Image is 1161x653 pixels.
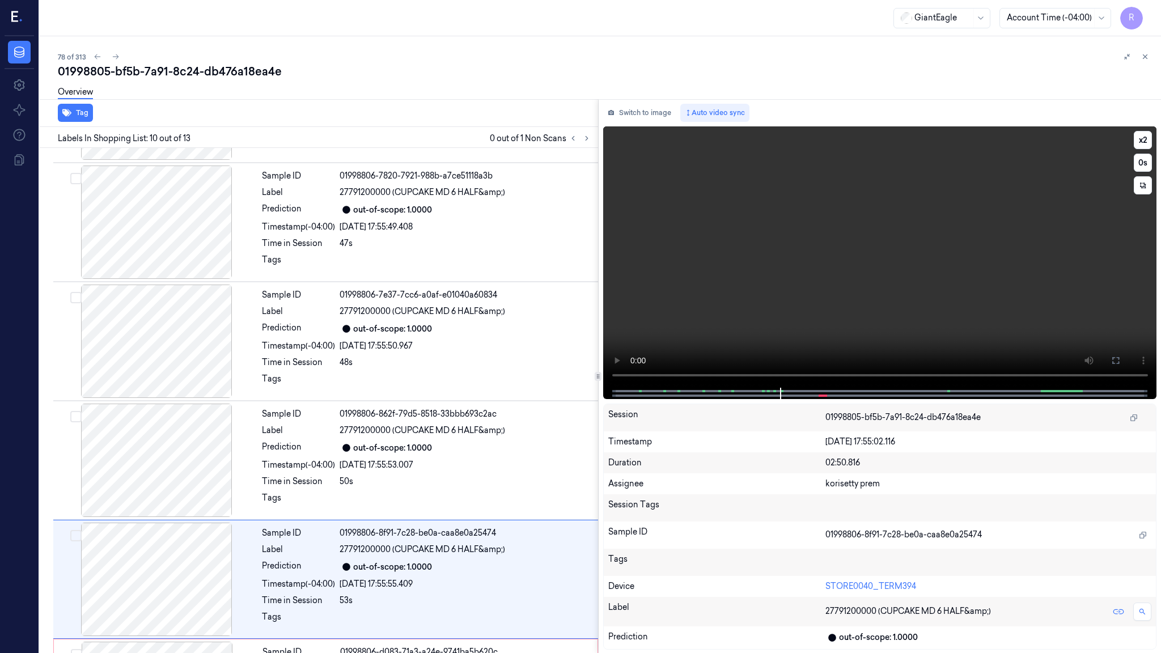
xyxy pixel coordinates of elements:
div: 01998806-7e37-7cc6-a0af-e01040a60834 [340,289,591,301]
div: Session Tags [608,499,825,517]
span: 01998805-bf5b-7a91-8c24-db476a18ea4e [825,412,981,423]
div: Time in Session [262,238,335,249]
div: out-of-scope: 1.0000 [839,631,918,643]
div: Time in Session [262,476,335,487]
div: Prediction [262,560,335,574]
div: Sample ID [262,408,335,420]
span: 27791200000 (CUPCAKE MD 6 HALF&amp;) [825,605,991,617]
div: Timestamp (-04:00) [262,578,335,590]
button: Tag [58,104,93,122]
div: Timestamp (-04:00) [262,459,335,471]
div: 01998806-8f91-7c28-be0a-caa8e0a25474 [340,527,591,539]
div: Tags [262,492,335,510]
div: Tags [262,254,335,272]
div: [DATE] 17:55:02.116 [825,436,1151,448]
div: out-of-scope: 1.0000 [353,204,432,216]
div: STORE0040_TERM394 [825,580,1151,592]
div: Sample ID [262,527,335,539]
div: Label [262,544,335,556]
div: Tags [608,553,825,571]
div: 50s [340,476,591,487]
div: [DATE] 17:55:55.409 [340,578,591,590]
div: Label [262,306,335,317]
button: Select row [70,173,82,184]
div: Time in Session [262,595,335,607]
span: 27791200000 (CUPCAKE MD 6 HALF&amp;) [340,186,505,198]
button: Select row [70,530,82,541]
button: Switch to image [603,104,676,122]
span: 27791200000 (CUPCAKE MD 6 HALF&amp;) [340,306,505,317]
div: 02:50.816 [825,457,1151,469]
button: R [1120,7,1143,29]
div: Timestamp (-04:00) [262,340,335,352]
div: out-of-scope: 1.0000 [353,442,432,454]
div: korisetty prem [825,478,1151,490]
div: Tags [262,611,335,629]
div: Prediction [262,203,335,217]
div: Device [608,580,825,592]
div: out-of-scope: 1.0000 [353,561,432,573]
button: Select row [70,292,82,303]
div: [DATE] 17:55:53.007 [340,459,591,471]
div: Label [608,601,825,622]
span: 27791200000 (CUPCAKE MD 6 HALF&amp;) [340,425,505,436]
span: 78 of 313 [58,52,86,62]
div: Label [262,186,335,198]
div: 01998806-7820-7921-988b-a7ce51118a3b [340,170,591,182]
div: 01998805-bf5b-7a91-8c24-db476a18ea4e [58,63,1152,79]
div: [DATE] 17:55:50.967 [340,340,591,352]
a: Overview [58,86,93,99]
div: Tags [262,373,335,391]
div: Timestamp [608,436,825,448]
div: Prediction [608,631,825,644]
div: Label [262,425,335,436]
div: [DATE] 17:55:49.408 [340,221,591,233]
span: 01998806-8f91-7c28-be0a-caa8e0a25474 [825,529,982,541]
button: 0s [1134,154,1152,172]
div: Session [608,409,825,427]
div: 47s [340,238,591,249]
div: Sample ID [608,526,825,544]
div: Prediction [262,322,335,336]
div: Sample ID [262,289,335,301]
button: x2 [1134,131,1152,149]
div: 53s [340,595,591,607]
div: 48s [340,357,591,368]
div: out-of-scope: 1.0000 [353,323,432,335]
span: 0 out of 1 Non Scans [490,132,594,145]
div: Prediction [262,441,335,455]
button: Auto video sync [680,104,749,122]
div: Duration [608,457,825,469]
div: Timestamp (-04:00) [262,221,335,233]
div: 01998806-862f-79d5-8518-33bbb693c2ac [340,408,591,420]
div: Sample ID [262,170,335,182]
div: Assignee [608,478,825,490]
button: Select row [70,411,82,422]
div: Time in Session [262,357,335,368]
span: 27791200000 (CUPCAKE MD 6 HALF&amp;) [340,544,505,556]
span: Labels In Shopping List: 10 out of 13 [58,133,190,145]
